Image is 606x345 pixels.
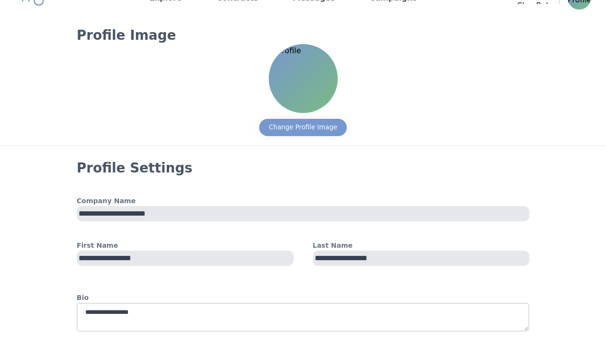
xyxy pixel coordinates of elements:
img: Profile [270,45,337,112]
h4: Last Name [313,241,530,251]
h3: Profile Image [77,27,529,44]
h3: Profile Settings [77,160,529,177]
div: Change Profile Image [269,123,337,132]
h4: Bio [77,293,529,303]
h4: First Name [77,241,294,251]
button: Change Profile Image [259,119,347,136]
h4: Company Name [77,196,529,206]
